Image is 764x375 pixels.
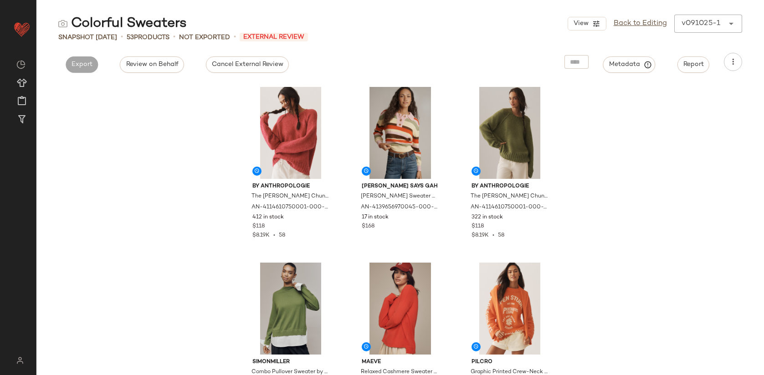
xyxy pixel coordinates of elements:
img: 4114610750001_062_b [245,87,337,179]
span: • [270,233,279,238]
span: • [234,32,236,43]
span: Pilcro [472,358,549,366]
span: View [573,20,588,27]
span: 17 in stock [362,213,389,222]
img: svg%3e [16,60,26,69]
img: 4114556770051_089_b [464,263,556,355]
span: SIMONMILLER [252,358,329,366]
span: AN-4114610750001-000-062 [251,203,328,212]
span: [PERSON_NAME] Sweater by [PERSON_NAME] Says Gah, Women's, Size: XL/2XL, Polyester/Nylon/Wool at A... [361,193,438,201]
img: 4114610750001_230_b [464,87,556,179]
span: By Anthropologie [472,182,549,191]
span: 53 [127,34,134,41]
span: $118 [252,223,265,231]
span: Maeve [362,358,439,366]
img: svg%3e [58,19,67,28]
img: 4139656970045_095_b [354,87,446,179]
button: Cancel External Review [206,56,289,73]
img: svg%3e [11,357,29,364]
span: $8.19K [472,233,489,238]
img: 4139954760053_038_b [245,263,337,355]
div: Products [127,33,169,42]
span: 58 [498,233,504,238]
button: View [568,17,606,30]
button: Metadata [603,56,656,73]
button: Report [677,56,709,73]
span: • [121,32,123,43]
span: Not Exported [179,33,230,42]
div: Colorful Sweaters [58,15,187,33]
span: The [PERSON_NAME] Chunky Crew-Neck Sweater by Anthropologie in Pink, Women's, Size: L P, Polyeste... [251,193,328,201]
a: Back to Editing [614,18,667,29]
span: • [173,32,175,43]
span: External Review [240,33,308,41]
span: Report [683,61,704,68]
button: Review on Behalf [120,56,184,73]
img: 4114086690209_060_b [354,263,446,355]
span: • [489,233,498,238]
span: $8.19K [252,233,270,238]
span: 58 [279,233,285,238]
span: [PERSON_NAME] Says Gah [362,182,439,191]
span: Snapshot [DATE] [58,33,117,42]
span: The [PERSON_NAME] Chunky Crew-Neck Sweater by Anthropologie in Green, Women's, Size: XL, Polyeste... [471,193,548,201]
span: Cancel External Review [211,61,283,68]
span: 412 in stock [252,213,284,222]
span: $168 [362,223,374,231]
span: $118 [472,223,484,231]
img: heart_red.DM2ytmEG.svg [13,20,31,38]
div: v091025-1 [682,18,720,29]
span: AN-4114610750001-000-230 [471,203,548,212]
span: 322 in stock [472,213,503,222]
span: Metadata [609,61,650,69]
span: By Anthropologie [252,182,329,191]
span: AN-4139656970045-000-095 [361,203,438,212]
span: Review on Behalf [125,61,178,68]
